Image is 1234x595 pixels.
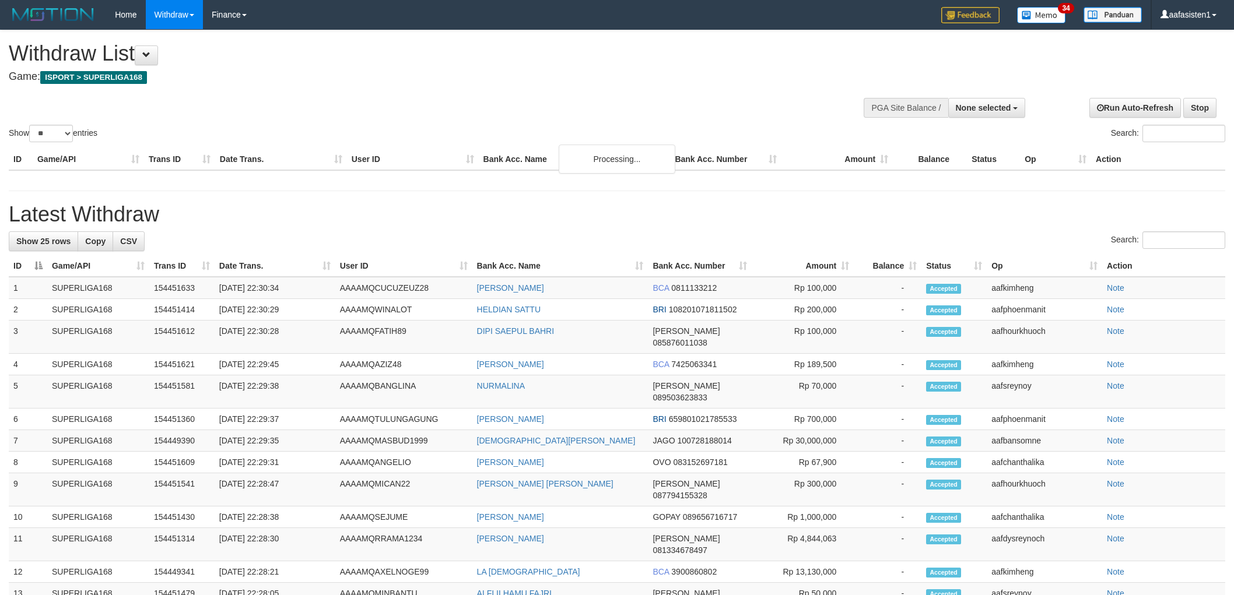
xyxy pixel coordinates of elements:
td: Rp 1,000,000 [752,506,854,528]
td: SUPERLIGA168 [47,528,149,561]
th: User ID: activate to sort column ascending [335,255,472,277]
td: 2 [9,299,47,321]
td: Rp 13,130,000 [752,561,854,583]
th: Action [1091,149,1225,170]
td: 154451430 [149,506,215,528]
th: Action [1102,255,1225,277]
a: Note [1107,360,1124,369]
span: Accepted [926,436,961,446]
td: 3 [9,321,47,354]
td: - [854,506,921,528]
td: 154451360 [149,409,215,430]
td: AAAAMQTULUNGAGUNG [335,409,472,430]
td: aafchanthalika [987,506,1102,528]
td: Rp 4,844,063 [752,528,854,561]
span: Copy 659801021785533 to clipboard [669,414,737,424]
td: - [854,409,921,430]
td: Rp 30,000,000 [752,430,854,452]
span: None selected [956,103,1011,112]
a: [PERSON_NAME] [477,414,544,424]
a: Stop [1183,98,1217,118]
a: [PERSON_NAME] [477,512,544,522]
td: Rp 300,000 [752,473,854,506]
span: Accepted [926,480,961,490]
td: Rp 100,000 [752,277,854,299]
td: 154451612 [149,321,215,354]
td: - [854,321,921,354]
span: [PERSON_NAME] [653,534,720,543]
td: 6 [9,409,47,430]
th: Status [967,149,1020,170]
a: Note [1107,534,1124,543]
td: 1 [9,277,47,299]
span: Accepted [926,458,961,468]
td: aafhourkhuoch [987,473,1102,506]
a: Note [1107,567,1124,576]
td: 4 [9,354,47,375]
td: Rp 200,000 [752,299,854,321]
th: ID [9,149,33,170]
td: - [854,354,921,375]
th: Trans ID: activate to sort column ascending [149,255,215,277]
a: Note [1107,326,1124,336]
td: 12 [9,561,47,583]
td: 11 [9,528,47,561]
span: Accepted [926,513,961,523]
td: AAAAMQAZIZ48 [335,354,472,375]
td: AAAAMQRRAMA1234 [335,528,472,561]
td: 154449390 [149,430,215,452]
a: HELDIAN SATTU [477,305,541,314]
span: Copy [85,237,106,246]
td: SUPERLIGA168 [47,409,149,430]
span: [PERSON_NAME] [653,479,720,488]
a: [PERSON_NAME] [477,534,544,543]
td: - [854,277,921,299]
td: [DATE] 22:30:28 [215,321,335,354]
td: AAAAMQFATIH89 [335,321,472,354]
td: AAAAMQANGELIO [335,452,472,473]
div: Processing... [559,145,675,174]
a: Note [1107,414,1124,424]
td: aafdysreynoch [987,528,1102,561]
h1: Latest Withdraw [9,203,1225,226]
a: Note [1107,512,1124,522]
td: aafkimheng [987,561,1102,583]
th: ID: activate to sort column descending [9,255,47,277]
td: 154451414 [149,299,215,321]
th: Status: activate to sort column ascending [921,255,987,277]
td: aafkimheng [987,277,1102,299]
span: OVO [653,457,671,467]
td: [DATE] 22:29:37 [215,409,335,430]
span: Accepted [926,568,961,578]
th: Op [1020,149,1091,170]
span: Copy 3900860802 to clipboard [671,567,717,576]
td: Rp 67,900 [752,452,854,473]
th: Bank Acc. Number [670,149,781,170]
td: SUPERLIGA168 [47,321,149,354]
td: [DATE] 22:30:34 [215,277,335,299]
span: BRI [653,414,666,424]
a: [PERSON_NAME] [477,283,544,293]
button: None selected [948,98,1026,118]
span: Accepted [926,415,961,425]
span: GOPAY [653,512,680,522]
span: Accepted [926,360,961,370]
td: Rp 700,000 [752,409,854,430]
span: Copy 100728188014 to clipboard [677,436,731,445]
a: Show 25 rows [9,231,78,251]
td: 10 [9,506,47,528]
td: 154451609 [149,452,215,473]
td: AAAAMQWINALOT [335,299,472,321]
td: AAAAMQMASBUD1999 [335,430,472,452]
td: aafhourkhuoch [987,321,1102,354]
th: User ID [347,149,479,170]
span: Accepted [926,382,961,392]
span: BCA [653,360,669,369]
td: aafkimheng [987,354,1102,375]
td: SUPERLIGA168 [47,473,149,506]
span: Copy 085876011038 to clipboard [653,338,707,347]
a: [PERSON_NAME] [477,360,544,369]
td: AAAAMQSEJUME [335,506,472,528]
td: SUPERLIGA168 [47,506,149,528]
th: Op: activate to sort column ascending [987,255,1102,277]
